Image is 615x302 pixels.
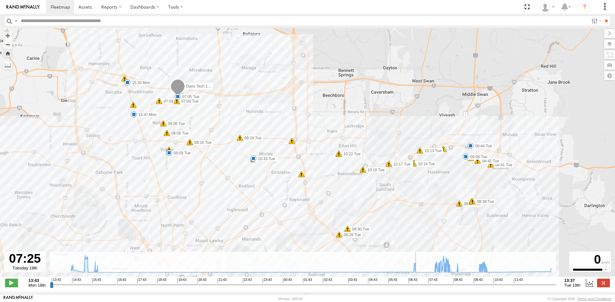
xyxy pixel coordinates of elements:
label: 15:20 Mon [127,80,152,86]
label: Close [597,279,610,287]
div: 11 [289,138,295,144]
button: Zoom in [3,31,12,40]
span: 19:43 [177,278,186,283]
label: 08:16 Tue [190,140,213,145]
span: 07:43 [428,278,437,283]
label: 08:41 Tue [491,162,514,168]
label: 08:09 Tue [169,150,193,156]
label: 10:17 Tue [389,161,412,167]
label: 10:14 Tue [414,161,437,166]
span: 03:43 [348,278,357,283]
label: 08:39 Tue [472,199,496,205]
button: Zoom Home [3,49,12,58]
div: 10 [121,75,128,82]
label: 08:37 Tue [459,201,483,207]
span: 23:43 [263,278,272,283]
label: 08:30 Tue [348,226,371,232]
label: Measure [3,61,12,70]
span: 10:43 [494,278,503,283]
div: 9 [298,171,305,177]
label: Play/Stop [5,279,18,287]
span: 15:43 [92,278,101,283]
span: 11:43 [514,278,523,283]
label: 08:06 Tue [167,130,190,136]
div: © Copyright 2025 - [548,297,611,301]
label: 08:44 Tue [471,143,494,149]
span: Mon 18th Aug 2025 [29,283,46,288]
span: 09:43 [474,278,483,283]
label: Map Settings [604,71,615,80]
label: 10:19 Tue [363,167,386,173]
span: 01:43 [303,278,312,283]
span: 00:43 [283,278,292,283]
label: 14:37 Mon [253,156,278,162]
label: 10:14 Tue [414,160,438,166]
div: Version: 305.03 [278,297,303,301]
label: Search Filter Options [589,16,603,26]
i: ? [579,2,590,12]
span: 18:43 [157,278,166,283]
label: 07:05 Tue [178,94,201,100]
span: 17:43 [137,278,146,283]
label: 09:08 Tue [466,154,489,160]
span: 14:43 [72,278,81,283]
div: 27 [468,155,474,161]
span: 04:43 [368,278,377,283]
div: 18 [250,156,257,162]
label: 07:04 Tue [177,98,200,104]
span: 05:43 [388,278,397,283]
label: 08:06 Tue [163,121,187,127]
div: Brendan Sinclair [538,2,557,12]
span: 02:43 [323,278,332,283]
span: 08:43 [454,278,463,283]
span: 22:43 [243,278,252,283]
label: Search Query [13,16,19,26]
button: Zoom out [3,40,12,49]
label: 10:13 Tue [420,148,443,154]
span: 16:43 [117,278,126,283]
a: Visit our Website [4,296,33,302]
span: Dario Tech 1INY100 [186,84,220,88]
span: 06:43 [408,278,417,283]
span: Tue 19th Aug 2025 [564,283,581,288]
label: 10:14 Tue [414,161,437,167]
img: rand-logo.svg [6,5,40,9]
strong: 13:43 [29,278,46,283]
span: 13:43 [52,278,61,283]
label: 10:22 Tue [339,151,362,157]
span: 20:43 [198,278,207,283]
label: 08:19 Tue [240,135,263,141]
label: 10:33 Tue [253,156,277,162]
label: 15:47 Mon [134,112,159,118]
span: 21:43 [217,278,226,283]
div: 14 [130,102,136,108]
div: 0 [570,252,610,267]
div: 15 [166,146,172,153]
label: 07:03 Tue [159,98,183,104]
div: 6 [440,146,447,152]
a: Terms and Conditions [578,297,611,301]
strong: 13:37 [564,278,581,283]
label: 08:29 Tue [339,232,363,238]
label: 08:42 Tue [478,158,501,164]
